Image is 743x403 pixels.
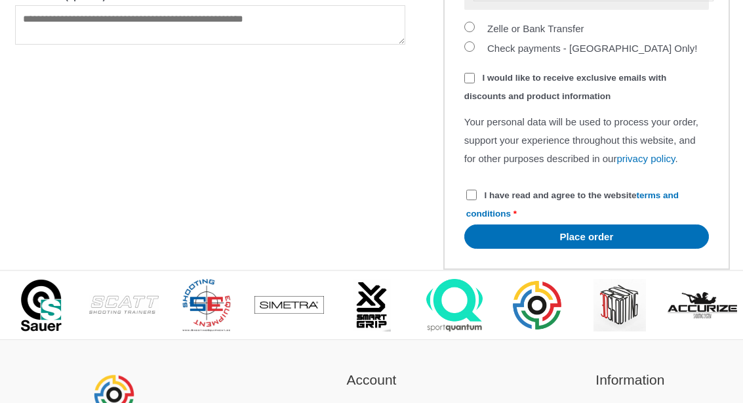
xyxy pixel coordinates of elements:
[466,190,679,219] span: I have read and agree to the website
[464,113,709,168] p: Your personal data will be used to process your order, support your experience throughout this we...
[616,153,675,164] a: privacy policy
[487,23,584,34] label: Zelle or Bank Transfer
[464,224,709,249] button: Place order
[466,190,679,219] a: terms and conditions
[513,209,517,219] abbr: required
[487,43,697,54] label: Check payments - [GEOGRAPHIC_DATA] Only!
[464,73,666,101] span: I would like to receive exclusive emails with discounts and product information
[464,73,475,83] input: I would like to receive exclusive emails with discounts and product information
[258,370,484,391] h2: Account
[466,190,477,200] input: I have read and agree to the websiteterms and conditions *
[517,370,743,391] h2: Information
